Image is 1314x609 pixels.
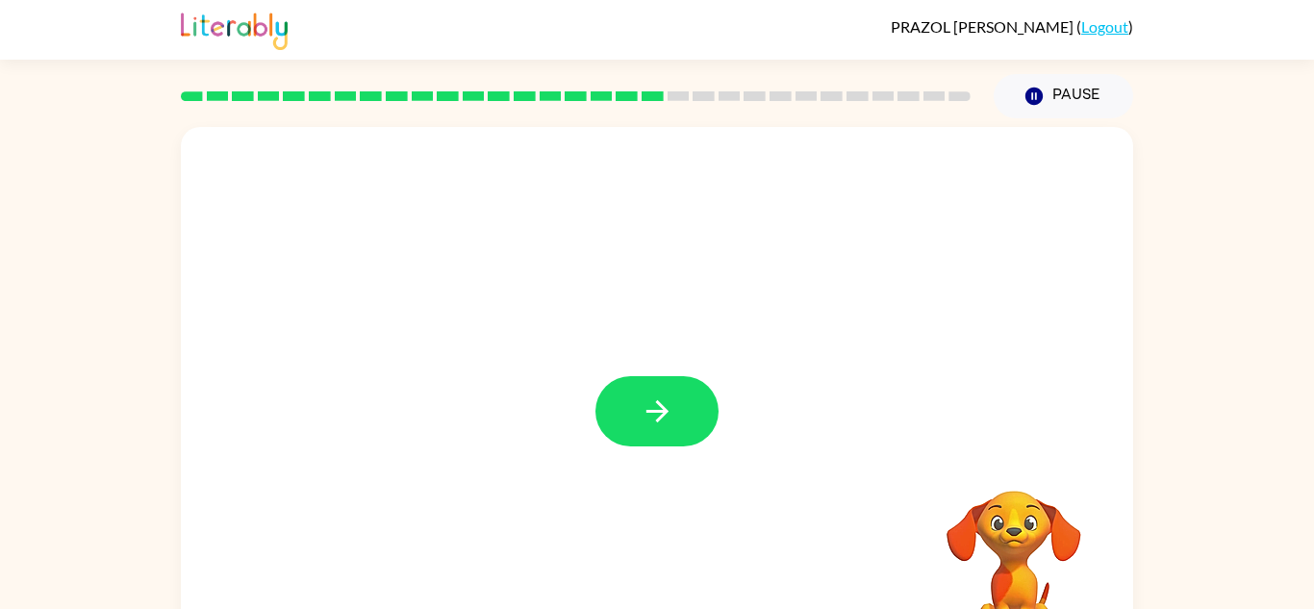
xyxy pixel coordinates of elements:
[181,8,288,50] img: Literably
[994,74,1133,118] button: Pause
[891,17,1133,36] div: ( )
[891,17,1076,36] span: PRAZOL [PERSON_NAME]
[1081,17,1128,36] a: Logout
